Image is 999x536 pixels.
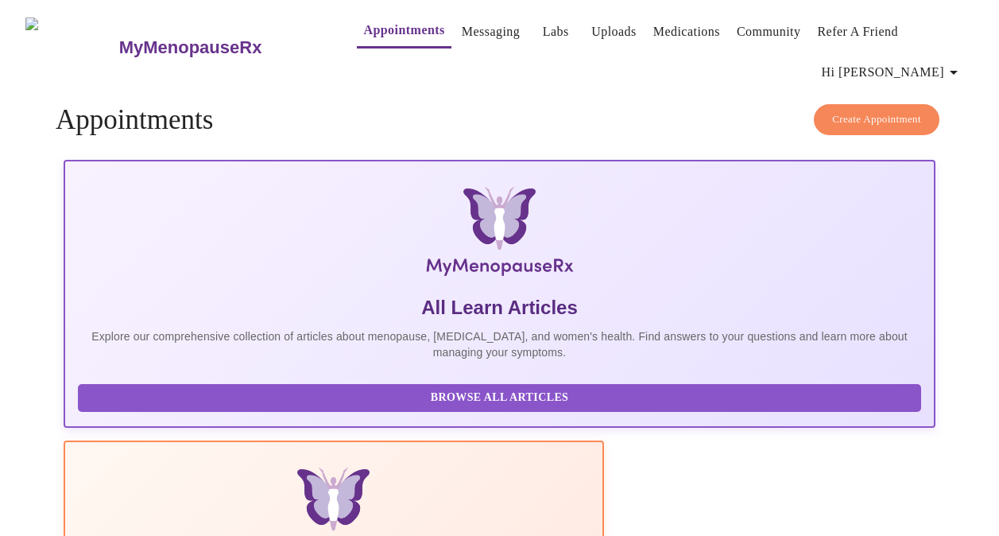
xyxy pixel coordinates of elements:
button: Community [730,16,807,48]
a: Uploads [591,21,637,43]
a: Browse All Articles [78,390,925,403]
button: Create Appointment [814,104,939,135]
button: Labs [530,16,581,48]
a: Appointments [363,19,444,41]
button: Uploads [585,16,643,48]
h4: Appointments [56,104,943,136]
a: Labs [543,21,569,43]
h5: All Learn Articles [78,295,921,320]
button: Messaging [455,16,526,48]
img: MyMenopauseRx Logo [209,187,790,282]
span: Hi [PERSON_NAME] [822,61,963,84]
button: Hi [PERSON_NAME] [815,56,970,88]
a: Community [737,21,801,43]
a: Refer a Friend [817,21,898,43]
button: Refer a Friend [811,16,904,48]
a: Medications [653,21,720,43]
a: Messaging [462,21,520,43]
img: MyMenopauseRx Logo [25,17,117,77]
span: Create Appointment [832,111,921,129]
button: Appointments [357,14,451,49]
button: Browse All Articles [78,384,921,412]
span: Browse All Articles [94,388,905,408]
button: Medications [647,16,726,48]
h3: MyMenopauseRx [119,37,262,58]
a: MyMenopauseRx [117,20,325,76]
p: Explore our comprehensive collection of articles about menopause, [MEDICAL_DATA], and women's hea... [78,328,921,360]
